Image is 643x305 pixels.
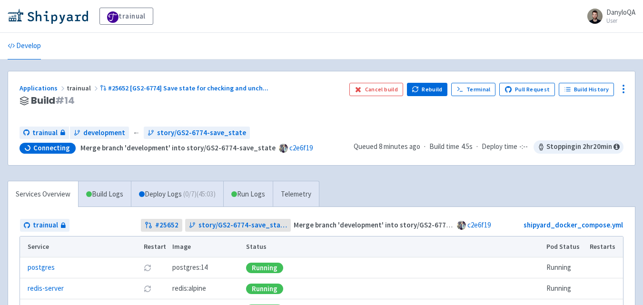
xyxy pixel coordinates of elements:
span: trainual [32,128,58,138]
a: shipyard_docker_compose.yml [524,220,623,229]
button: Restart pod [144,264,151,272]
span: trainual [33,220,58,231]
a: DanyloQA User [582,9,635,24]
div: Running [246,263,283,273]
span: development [83,128,125,138]
th: Restarts [587,236,623,257]
a: postgres [28,262,55,273]
a: story/GS2-6774-save_state [185,219,291,232]
span: redis:alpine [172,283,206,294]
span: trainual [67,84,100,92]
a: redis-server [28,283,64,294]
td: Running [544,278,587,299]
button: Restart pod [144,285,151,293]
span: Stopping in 2 hr 20 min [534,140,623,154]
span: story/GS2-6774-save_state [198,220,287,231]
a: Build Logs [79,181,131,207]
span: Connecting [33,143,70,153]
a: #25652 [141,219,182,232]
span: # 14 [55,94,75,107]
span: ← [133,128,140,138]
a: Run Logs [223,181,273,207]
a: c2e6f19 [467,220,491,229]
a: trainual [20,127,69,139]
a: development [70,127,129,139]
td: Running [544,257,587,278]
a: trainual [20,219,69,232]
span: Deploy time [482,141,517,152]
span: 4.5s [461,141,473,152]
th: Service [20,236,140,257]
span: postgres:14 [172,262,208,273]
strong: # 25652 [155,220,178,231]
th: Pod Status [544,236,587,257]
img: Shipyard logo [8,9,88,24]
time: 8 minutes ago [379,142,420,151]
span: DanyloQA [606,8,635,17]
span: story/GS2-6774-save_state [157,128,246,138]
div: · · [354,140,623,154]
div: Running [246,284,283,294]
strong: Merge branch 'development' into story/GS2-6774-save_state [80,143,276,152]
span: Queued [354,142,420,151]
span: Build time [429,141,459,152]
a: Pull Request [499,83,555,96]
a: trainual [99,8,153,25]
a: Services Overview [8,181,78,207]
a: story/GS2-6774-save_state [144,127,250,139]
span: -:-- [519,141,528,152]
a: Deploy Logs (0/7)(45:03) [131,181,223,207]
button: Rebuild [407,83,448,96]
span: Build [31,95,75,106]
th: Image [169,236,243,257]
span: ( 0 / 7 ) (45:03) [183,189,216,200]
button: Cancel build [349,83,403,96]
span: #25652 [GS2-6774] Save state for checking and unch ... [108,84,268,92]
a: Applications [20,84,67,92]
a: #25652 [GS2-6774] Save state for checking and unch... [100,84,270,92]
th: Status [243,236,544,257]
small: User [606,18,635,24]
a: Terminal [451,83,495,96]
a: Develop [8,33,41,59]
a: Telemetry [273,181,319,207]
strong: Merge branch 'development' into story/GS2-6774-save_state [294,220,489,229]
a: Build History [559,83,614,96]
a: c2e6f19 [289,143,313,152]
th: Restart [140,236,169,257]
